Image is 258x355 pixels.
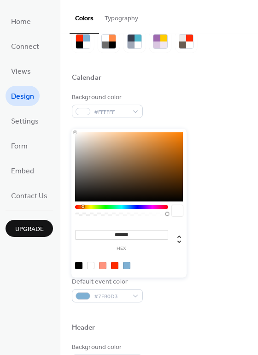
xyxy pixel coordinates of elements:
div: rgb(254, 148, 127) [99,262,106,269]
a: Views [6,61,36,81]
a: Embed [6,160,40,181]
span: #FFFFFF [94,107,128,117]
div: Calendar [72,73,101,83]
span: #7FB0D3 [94,292,128,302]
div: rgb(0, 0, 0) [75,262,82,269]
div: Header [72,323,95,333]
span: Contact Us [11,189,47,204]
span: Home [11,15,31,30]
div: rgb(127, 176, 211) [123,262,130,269]
div: rgb(254, 42, 0) [111,262,118,269]
div: Background color [72,343,141,352]
span: Embed [11,164,34,179]
a: Form [6,136,33,156]
div: Default event color [72,277,141,287]
label: hex [75,246,168,251]
a: Connect [6,36,45,56]
button: Upgrade [6,220,53,237]
span: Connect [11,40,39,54]
div: rgb(255, 255, 255) [87,262,94,269]
a: Settings [6,111,44,131]
span: Views [11,65,31,79]
span: Settings [11,114,39,129]
a: Home [6,11,36,31]
a: Design [6,86,40,106]
span: Form [11,139,28,154]
a: Contact Us [6,185,53,206]
span: Upgrade [15,225,44,234]
div: Background color [72,93,141,102]
span: Design [11,89,34,104]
